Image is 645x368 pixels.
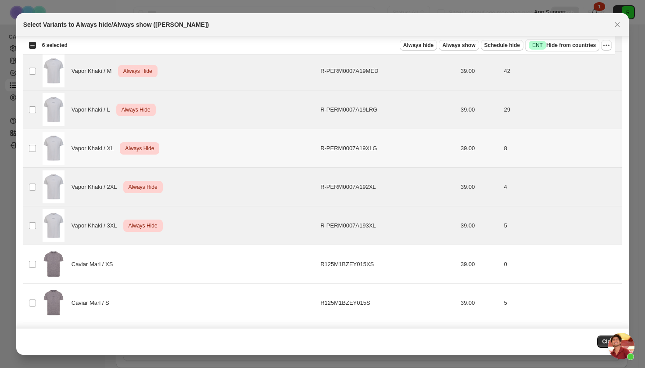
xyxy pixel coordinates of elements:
[43,170,64,203] img: Zeya_Vapor_Khaki_1.jpg
[72,183,122,191] span: Vapor Khaki / 2XL
[43,93,64,126] img: Zeya_Vapor_Khaki_1.jpg
[123,143,156,154] span: Always Hide
[532,42,543,49] span: ENT
[43,132,64,165] img: Zeya_Vapor_Khaki_1.jpg
[501,245,622,284] td: 0
[529,41,596,50] span: Hide from countries
[43,209,64,242] img: Zeya_Vapor_Khaki_1.jpg
[127,182,159,192] span: Always Hide
[122,66,154,76] span: Always Hide
[442,42,475,49] span: Always show
[318,284,458,322] td: R125M1BZEY015S
[23,20,209,29] h2: Select Variants to Always hide/Always show ([PERSON_NAME])
[43,325,64,358] img: ZeyaCaviar_4.jpg
[43,248,64,281] img: ZeyaCaviar_4.jpg
[318,322,458,361] td: R125M1BZEY015M
[481,40,523,51] button: Schedule hide
[318,52,458,90] td: R-PERM0007A19MED
[318,129,458,168] td: R-PERM0007A19XLG
[458,129,502,168] td: 39.00
[318,206,458,245] td: R-PERM0007A193XL
[458,322,502,361] td: 39.00
[601,40,612,51] button: More actions
[458,52,502,90] td: 39.00
[403,42,434,49] span: Always hide
[318,245,458,284] td: R125M1BZEY015XS
[72,144,118,153] span: Vapor Khaki / XL
[72,260,118,269] span: Caviar Marl / XS
[501,284,622,322] td: 5
[72,105,115,114] span: Vapor Khaki / L
[43,54,64,87] img: Zeya_Vapor_Khaki_1.jpg
[501,322,622,361] td: 60
[484,42,520,49] span: Schedule hide
[72,221,122,230] span: Vapor Khaki / 3XL
[501,52,622,90] td: 42
[501,168,622,206] td: 4
[127,220,159,231] span: Always Hide
[458,90,502,129] td: 39.00
[458,168,502,206] td: 39.00
[439,40,479,51] button: Always show
[458,284,502,322] td: 39.00
[501,90,622,129] td: 29
[120,105,152,115] span: Always Hide
[318,90,458,129] td: R-PERM0007A19LRG
[501,129,622,168] td: 8
[43,286,64,319] img: ZeyaCaviar_4.jpg
[318,168,458,206] td: R-PERM0007A192XL
[458,206,502,245] td: 39.00
[42,42,68,49] span: 6 selected
[501,206,622,245] td: 5
[72,67,116,76] span: Vapor Khaki / M
[458,245,502,284] td: 39.00
[597,336,622,348] button: Close
[400,40,437,51] button: Always hide
[611,18,623,31] button: Close
[608,333,634,359] a: Open chat
[602,338,617,345] span: Close
[72,299,114,307] span: Caviar Marl / S
[525,39,599,51] button: SuccessENTHide from countries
